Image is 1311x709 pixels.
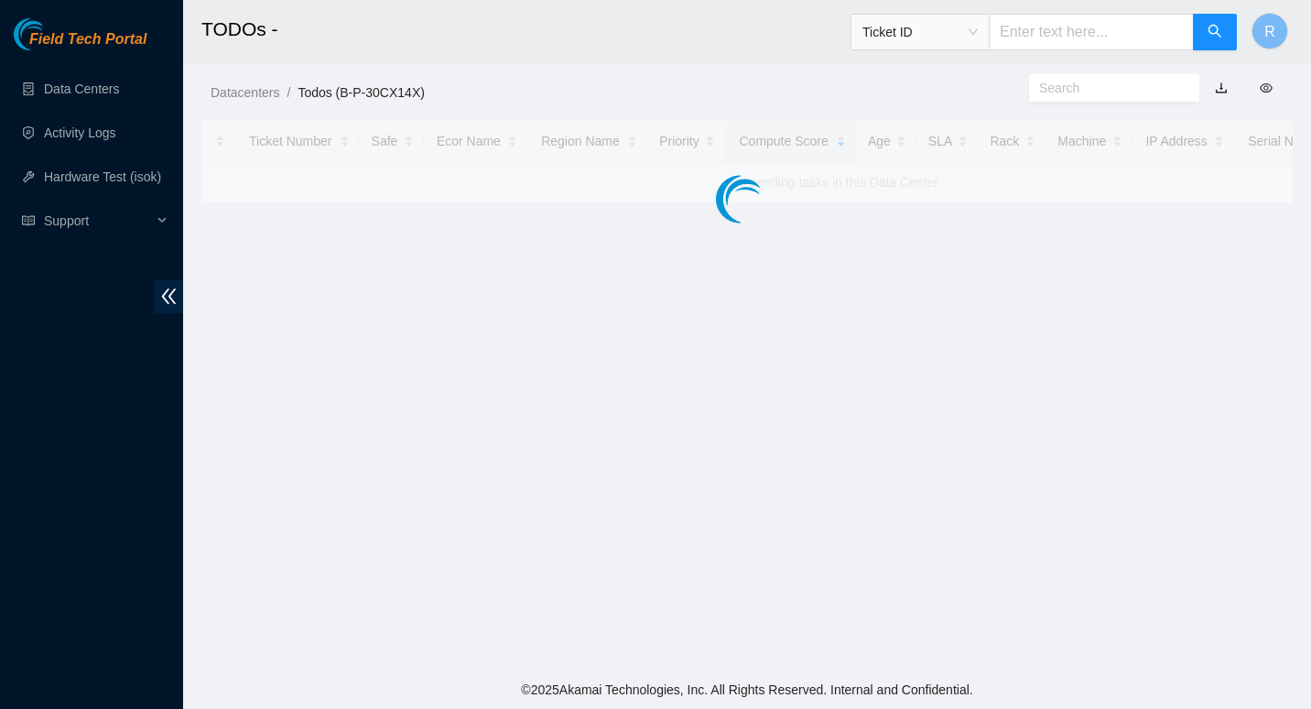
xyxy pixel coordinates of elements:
[1260,82,1273,94] span: eye
[44,82,119,96] a: Data Centers
[22,214,35,227] span: read
[211,85,279,100] a: Datacenters
[183,671,1311,709] footer: © 2025 Akamai Technologies, Inc. All Rights Reserved. Internal and Confidential.
[989,14,1194,50] input: Enter text here...
[1208,24,1222,41] span: search
[862,18,978,46] span: Ticket ID
[14,33,146,57] a: Akamai TechnologiesField Tech Portal
[287,85,290,100] span: /
[298,85,425,100] a: Todos (B-P-30CX14X)
[1251,13,1288,49] button: R
[44,202,152,239] span: Support
[1193,14,1237,50] button: search
[44,169,161,184] a: Hardware Test (isok)
[1201,73,1241,103] button: download
[1039,78,1175,98] input: Search
[1264,20,1275,43] span: R
[14,18,92,50] img: Akamai Technologies
[44,125,116,140] a: Activity Logs
[29,31,146,49] span: Field Tech Portal
[155,279,183,313] span: double-left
